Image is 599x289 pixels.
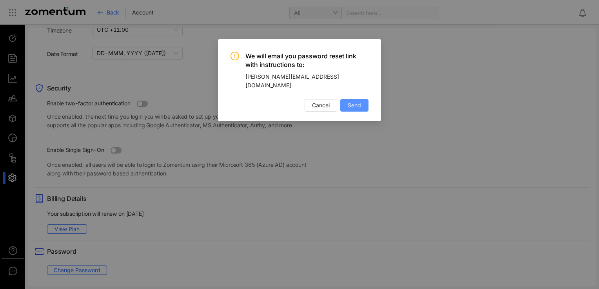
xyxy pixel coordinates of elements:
span: exclamation-circle [231,52,239,60]
button: Send [340,99,368,112]
span: We will email you password reset link with instructions to: [245,52,368,69]
button: Cancel [305,99,337,112]
span: Cancel [312,101,330,110]
div: [PERSON_NAME][EMAIL_ADDRESS][DOMAIN_NAME] [245,72,368,90]
span: Send [348,101,361,110]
